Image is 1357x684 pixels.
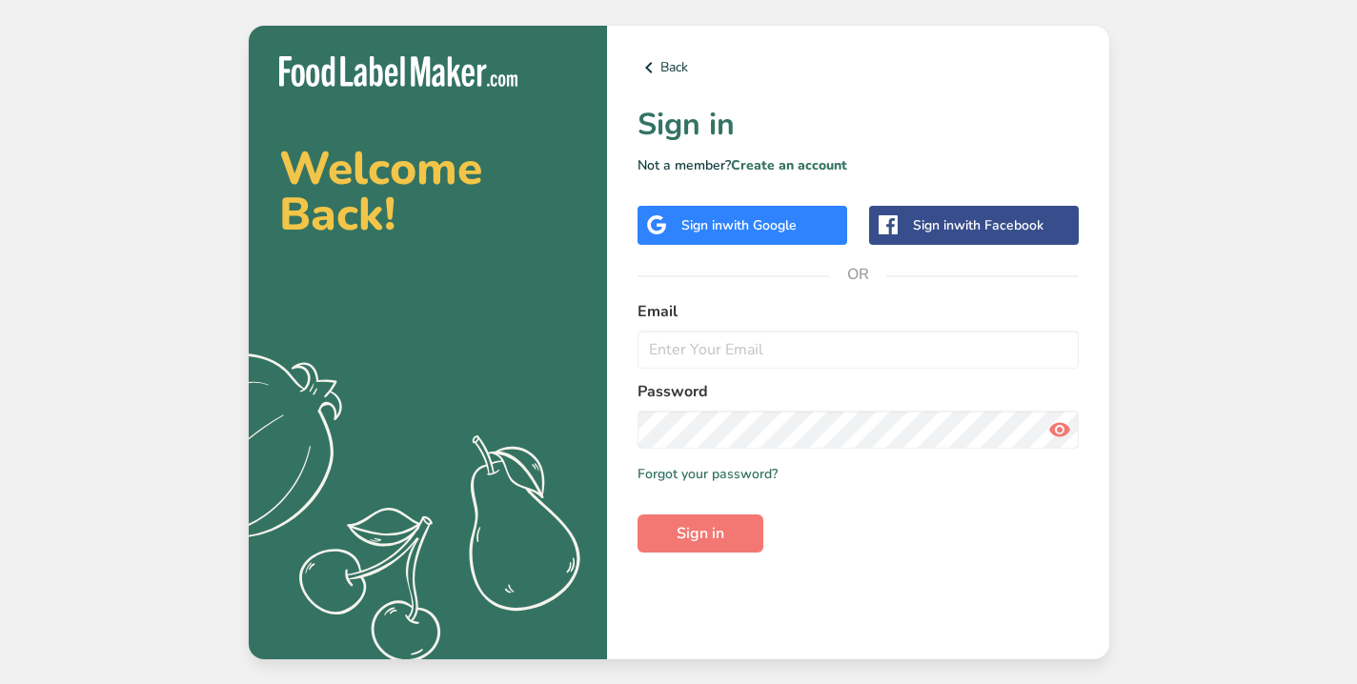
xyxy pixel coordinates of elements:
button: Sign in [638,514,763,553]
span: Sign in [677,522,724,545]
input: Enter Your Email [638,331,1079,369]
h2: Welcome Back! [279,146,577,237]
span: OR [829,246,886,303]
label: Email [638,300,1079,323]
a: Back [638,56,1079,79]
span: with Google [722,216,797,234]
span: with Facebook [954,216,1043,234]
img: Food Label Maker [279,56,517,88]
p: Not a member? [638,155,1079,175]
a: Forgot your password? [638,464,778,484]
h1: Sign in [638,102,1079,148]
div: Sign in [913,215,1043,235]
div: Sign in [681,215,797,235]
label: Password [638,380,1079,403]
a: Create an account [731,156,847,174]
